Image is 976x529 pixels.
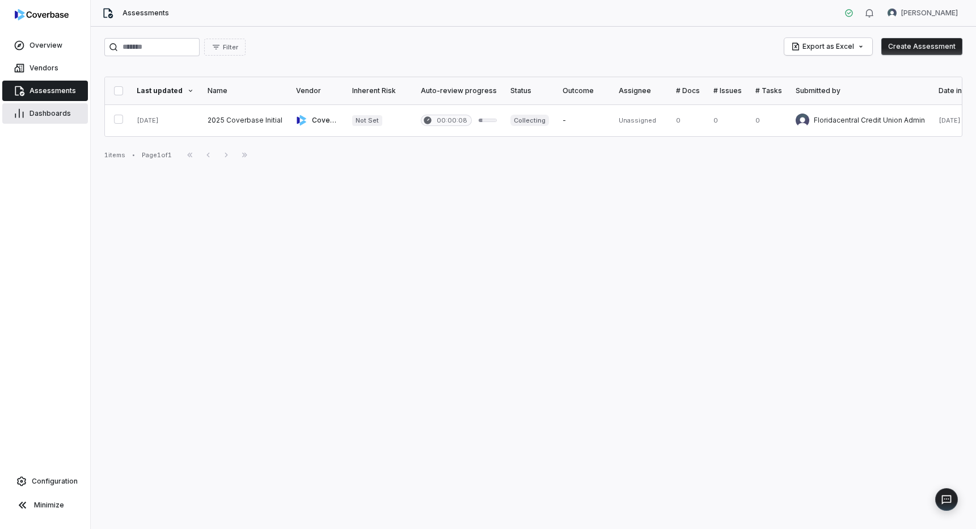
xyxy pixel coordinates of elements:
button: Linh Dang avatar[PERSON_NAME] [881,5,965,22]
a: Configuration [5,471,86,492]
div: Auto-review progress [421,86,497,95]
span: Assessments [29,86,76,95]
button: Export as Excel [784,38,872,55]
img: Floridacentral Credit Union Admin avatar [796,114,809,127]
button: Create Assessment [881,38,962,55]
span: Overview [29,41,62,50]
a: Dashboards [2,103,88,124]
div: Last updated [137,86,194,95]
span: Configuration [32,477,78,486]
img: Linh Dang avatar [888,9,897,18]
div: Outcome [563,86,605,95]
div: # Tasks [755,86,782,95]
span: Vendors [29,64,58,73]
td: - [556,104,612,136]
a: Vendors [2,58,88,78]
div: Assignee [619,86,662,95]
div: 1 items [104,151,125,159]
a: Overview [2,35,88,56]
span: Assessments [122,9,169,18]
div: # Docs [676,86,700,95]
button: Minimize [5,494,86,517]
div: # Issues [713,86,742,95]
div: Vendor [296,86,339,95]
span: Minimize [34,501,64,510]
div: Page 1 of 1 [142,151,172,159]
span: [PERSON_NAME] [901,9,958,18]
div: Name [208,86,282,95]
button: Filter [204,39,246,56]
div: • [132,151,135,159]
img: logo-D7KZi-bG.svg [15,9,69,20]
div: Inherent Risk [352,86,407,95]
a: Assessments [2,81,88,101]
span: Filter [223,43,238,52]
div: Submitted by [796,86,925,95]
div: Status [510,86,549,95]
span: Dashboards [29,109,71,118]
